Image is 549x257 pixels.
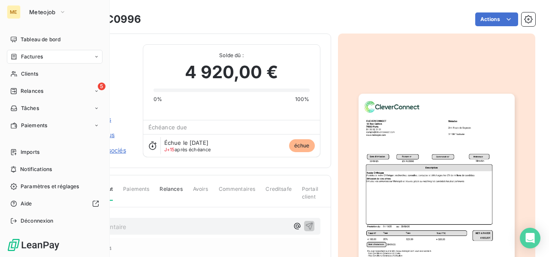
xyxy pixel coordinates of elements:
[21,148,39,156] span: Imports
[21,70,38,78] span: Clients
[193,185,208,200] span: Avoirs
[295,95,310,103] span: 100%
[475,12,518,26] button: Actions
[80,12,141,27] h3: 25FAC0996
[160,185,182,200] span: Relances
[21,217,54,225] span: Déconnexion
[21,183,79,190] span: Paramètres et réglages
[164,139,208,146] span: Échue le [DATE]
[164,147,211,152] span: après échéance
[154,95,162,103] span: 0%
[7,238,60,252] img: Logo LeanPay
[7,197,103,211] a: Aide
[20,165,52,173] span: Notifications
[219,185,256,200] span: Commentaires
[164,147,175,153] span: J+15
[29,9,56,15] span: Meteojob
[123,185,149,200] span: Paiements
[21,36,60,43] span: Tableau de bord
[185,59,278,85] span: 4 920,00 €
[21,122,47,129] span: Paiements
[265,185,292,200] span: Creditsafe
[302,185,320,208] span: Portail client
[98,83,106,90] span: 5
[21,104,39,112] span: Tâches
[21,53,43,61] span: Factures
[289,139,315,152] span: échue
[520,228,540,248] div: Open Intercom Messenger
[154,52,310,59] span: Solde dû :
[21,87,43,95] span: Relances
[148,124,187,131] span: Échéance due
[21,200,32,208] span: Aide
[7,5,21,19] div: ME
